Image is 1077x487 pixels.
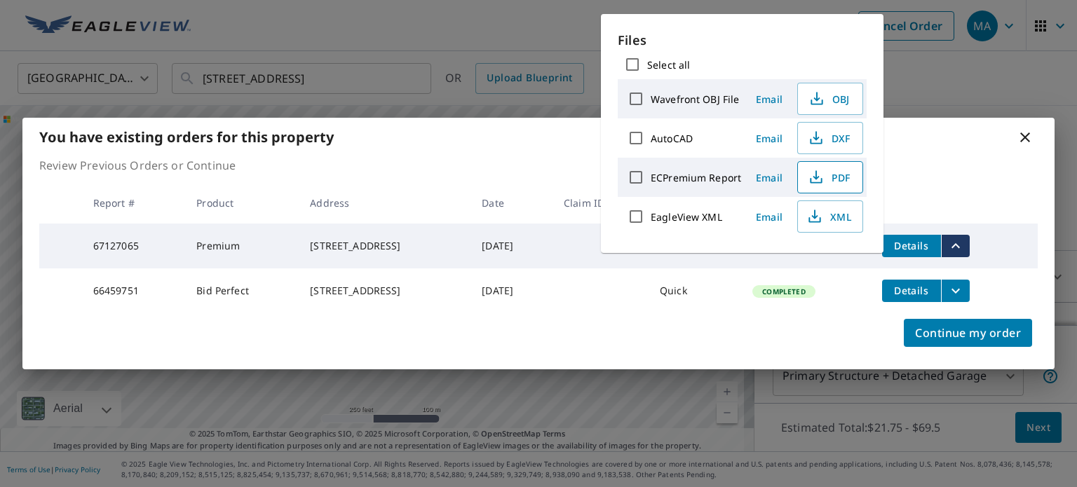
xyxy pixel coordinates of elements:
span: Details [890,284,933,297]
div: [STREET_ADDRESS] [310,239,459,253]
td: Bid Perfect [185,268,299,313]
button: PDF [797,161,863,193]
span: OBJ [806,90,851,107]
label: ECPremium Report [651,171,741,184]
th: Report # [82,182,186,224]
td: 67127065 [82,224,186,268]
b: You have existing orders for this property [39,128,334,146]
td: Quick [649,268,741,313]
button: OBJ [797,83,863,115]
span: Details [890,239,933,252]
button: filesDropdownBtn-67127065 [941,235,970,257]
button: Continue my order [904,319,1032,347]
th: Claim ID [553,182,649,224]
span: Email [752,210,786,224]
button: Email [747,206,792,228]
button: XML [797,200,863,233]
label: Select all [647,58,690,71]
span: Email [752,92,786,106]
button: Email [747,167,792,188]
td: 66459751 [82,268,186,313]
div: [STREET_ADDRESS] [310,284,459,298]
button: Email [747,88,792,110]
span: XML [806,208,851,225]
th: Date [470,182,553,224]
label: Wavefront OBJ File [651,92,739,106]
button: detailsBtn-67127065 [882,235,941,257]
button: detailsBtn-66459751 [882,280,941,302]
td: Premium [185,224,299,268]
span: Completed [754,287,813,296]
button: Email [747,128,792,149]
p: Review Previous Orders or Continue [39,157,1038,174]
span: Email [752,132,786,145]
label: AutoCAD [651,132,693,145]
td: [DATE] [470,268,553,313]
p: Files [618,31,867,50]
span: PDF [806,169,851,186]
span: Continue my order [915,323,1021,343]
label: EagleView XML [651,210,722,224]
td: [DATE] [470,224,553,268]
button: DXF [797,122,863,154]
span: DXF [806,130,851,146]
button: filesDropdownBtn-66459751 [941,280,970,302]
th: Address [299,182,470,224]
th: Product [185,182,299,224]
span: Email [752,171,786,184]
